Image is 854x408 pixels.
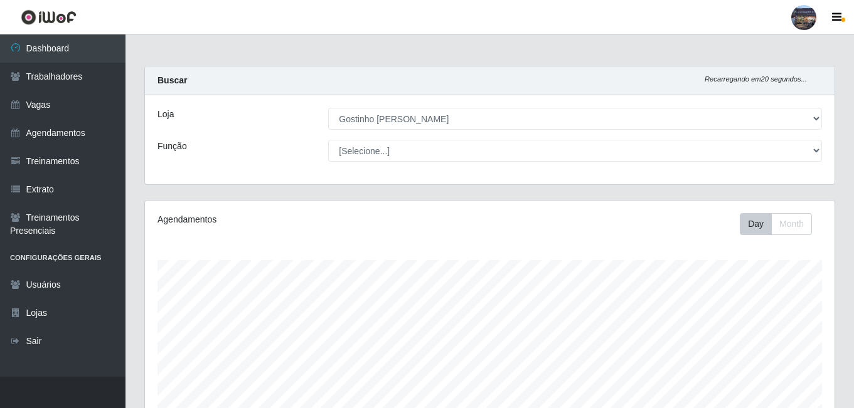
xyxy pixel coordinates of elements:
[21,9,77,25] img: CoreUI Logo
[157,75,187,85] strong: Buscar
[157,140,187,153] label: Função
[740,213,772,235] button: Day
[157,108,174,121] label: Loja
[740,213,812,235] div: First group
[157,213,424,226] div: Agendamentos
[771,213,812,235] button: Month
[740,213,822,235] div: Toolbar with button groups
[705,75,807,83] i: Recarregando em 20 segundos...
